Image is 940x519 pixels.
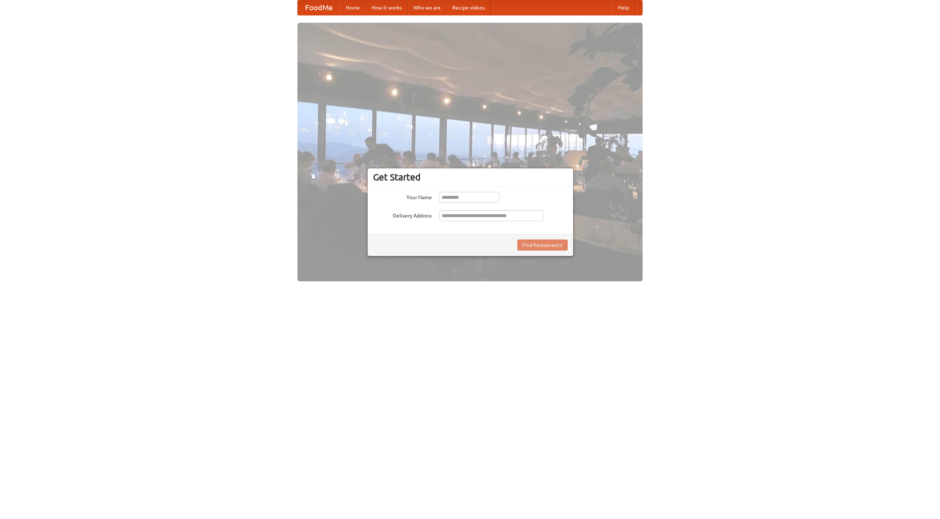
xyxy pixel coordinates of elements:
button: Find Restaurants! [517,240,568,251]
a: How it works [366,0,408,15]
a: Who we are [408,0,446,15]
label: Delivery Address [373,210,432,219]
a: Home [340,0,366,15]
a: FoodMe [298,0,340,15]
a: Recipe videos [446,0,491,15]
label: Your Name [373,192,432,201]
a: Help [612,0,635,15]
h3: Get Started [373,172,568,183]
